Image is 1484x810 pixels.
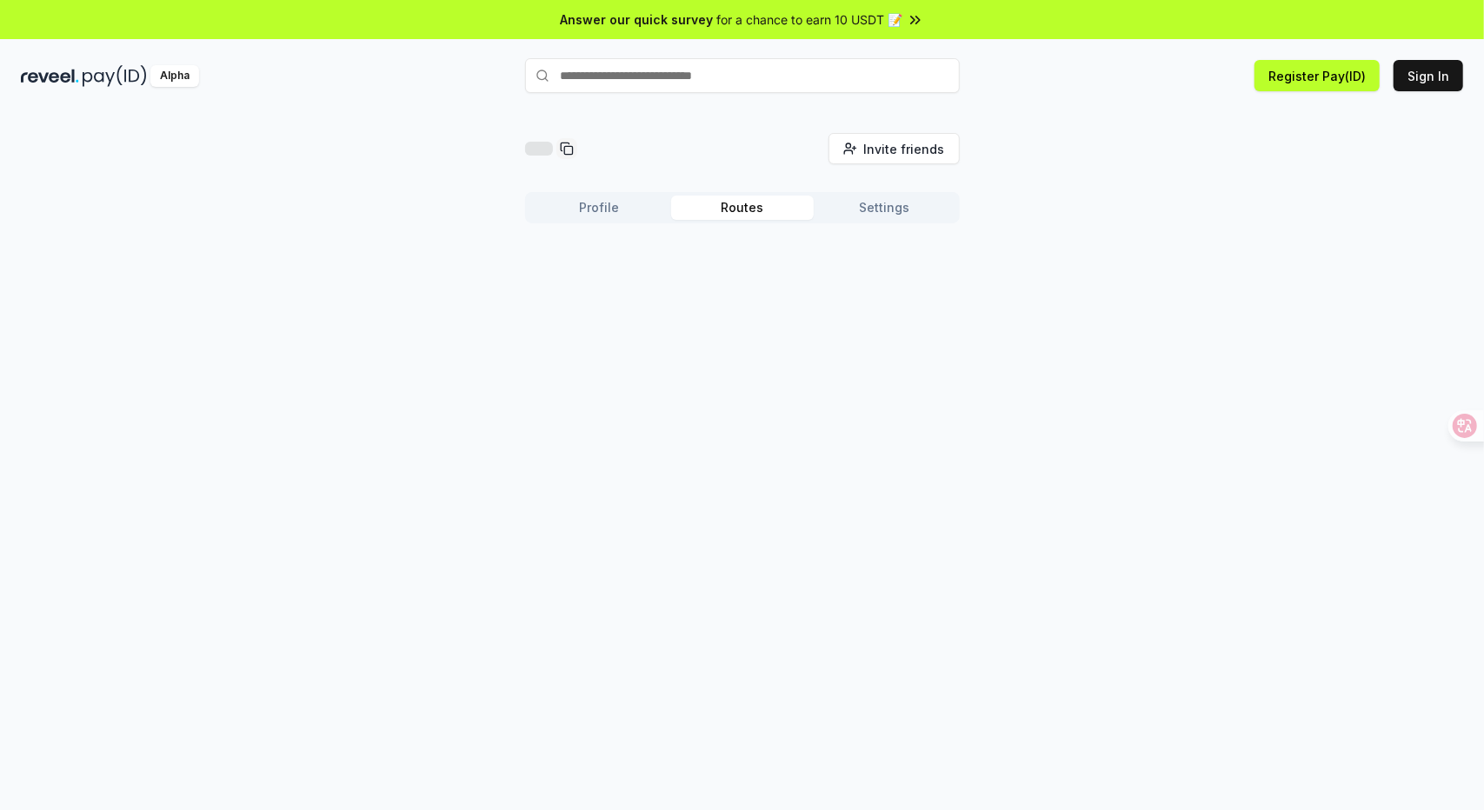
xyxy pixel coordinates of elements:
[1394,60,1463,91] button: Sign In
[671,196,814,220] button: Routes
[21,65,79,87] img: reveel_dark
[829,133,960,164] button: Invite friends
[83,65,147,87] img: pay_id
[561,10,714,29] span: Answer our quick survey
[1254,60,1380,91] button: Register Pay(ID)
[529,196,671,220] button: Profile
[150,65,199,87] div: Alpha
[864,140,945,158] span: Invite friends
[717,10,903,29] span: for a chance to earn 10 USDT 📝
[814,196,956,220] button: Settings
